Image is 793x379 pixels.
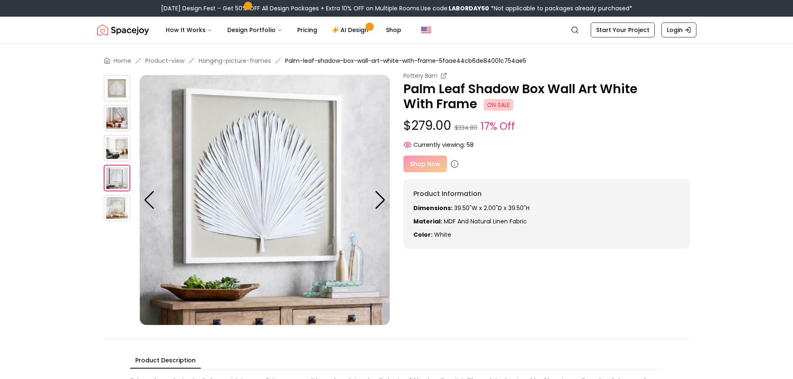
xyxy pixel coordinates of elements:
img: https://storage.googleapis.com/spacejoy-main/assets/5faae44cb6de84001c754ae5/product_4_j43p9en2l06 [104,195,130,221]
a: Product-view [145,57,184,65]
img: https://storage.googleapis.com/spacejoy-main/assets/5faae44cb6de84001c754ae5/product_3_2diihjgkm9nc [104,165,130,191]
small: $334.80 [455,124,477,132]
span: ON SALE [484,99,513,111]
a: AI Design [326,22,378,38]
span: Palm-leaf-shadow-box-wall-art-white-with-frame-5faae44cb6de84001c754ae5 [285,57,526,65]
img: https://storage.googleapis.com/spacejoy-main/assets/5faae44cb6de84001c754ae5/product_1_j5f7gno7c8d9 [104,105,130,131]
p: Palm Leaf Shadow Box Wall Art White With Frame [403,82,690,111]
strong: Dimensions: [413,204,452,212]
span: 58 [467,141,474,149]
img: United States [421,25,431,35]
img: https://storage.googleapis.com/spacejoy-main/assets/5faae44cb6de84001c754ae5/product_3_2diihjgkm9nc [139,75,390,325]
nav: Global [97,17,696,43]
p: 39.50"W x 2.00"D x 39.50"H [413,204,680,212]
a: Login [661,22,696,37]
b: LABORDAY50 [449,4,489,12]
div: [DATE] Design Fest – Get 50% OFF All Design Packages + Extra 10% OFF on Multiple Rooms. [161,4,632,12]
img: Spacejoy Logo [97,22,149,38]
img: https://storage.googleapis.com/spacejoy-main/assets/5faae44cb6de84001c754ae5/product_0_9chjpj88ofbh [104,75,130,102]
span: white [434,230,451,239]
p: $279.00 [403,118,690,134]
strong: Color: [413,230,433,239]
small: 17% Off [481,119,515,134]
small: Pottery Barn [403,72,438,80]
a: Shop [379,22,408,38]
nav: Main [159,22,408,38]
img: https://storage.googleapis.com/spacejoy-main/assets/5faae44cb6de84001c754ae5/product_2_co9ofcm618f [104,135,130,161]
button: Product Description [130,353,201,369]
h6: Product Information [413,189,680,199]
a: Home [114,57,131,65]
a: Start Your Project [591,22,655,37]
span: *Not applicable to packages already purchased* [489,4,632,12]
a: Spacejoy [97,22,149,38]
span: MDF and natural linen fabric [444,217,527,225]
button: How It Works [159,22,219,38]
button: Design Portfolio [221,22,289,38]
a: Hanging-picture-frames [199,57,271,65]
strong: Material: [413,217,442,225]
nav: breadcrumb [104,57,690,65]
a: Pricing [291,22,324,38]
span: Currently viewing: [413,141,465,149]
span: Use code: [420,4,489,12]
